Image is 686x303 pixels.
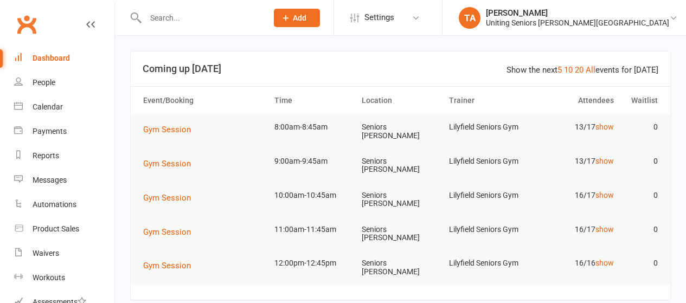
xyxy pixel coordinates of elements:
a: All [586,65,595,75]
a: 20 [575,65,584,75]
h3: Coming up [DATE] [143,63,658,74]
a: Waivers [14,241,114,266]
a: show [595,191,614,199]
a: 5 [557,65,562,75]
td: Lilyfield Seniors Gym [444,183,531,208]
th: Trainer [444,87,531,114]
span: Gym Session [143,125,191,134]
div: People [33,78,55,87]
div: Uniting Seniors [PERSON_NAME][GEOGRAPHIC_DATA] [486,18,669,28]
a: show [595,259,614,267]
span: Gym Session [143,193,191,203]
td: 0 [619,250,663,276]
a: Clubworx [13,11,40,38]
button: Gym Session [143,123,198,136]
button: Gym Session [143,259,198,272]
a: Dashboard [14,46,114,70]
button: Add [274,9,320,27]
div: Reports [33,151,59,160]
th: Waitlist [619,87,663,114]
div: Workouts [33,273,65,282]
td: 16/17 [531,183,619,208]
td: Seniors [PERSON_NAME] [357,250,444,285]
span: Settings [364,5,394,30]
input: Search... [142,10,260,25]
th: Location [357,87,444,114]
button: Gym Session [143,191,198,204]
td: 0 [619,114,663,140]
td: 13/17 [531,149,619,174]
td: Seniors [PERSON_NAME] [357,183,444,217]
div: Product Sales [33,224,79,233]
th: Attendees [531,87,619,114]
span: Gym Session [143,261,191,270]
td: 16/17 [531,217,619,242]
td: 0 [619,183,663,208]
div: Payments [33,127,67,136]
td: 0 [619,149,663,174]
a: People [14,70,114,95]
button: Gym Session [143,225,198,238]
th: Event/Booking [138,87,270,114]
a: Reports [14,144,114,168]
td: Seniors [PERSON_NAME] [357,114,444,149]
div: Dashboard [33,54,70,62]
a: show [595,157,614,165]
td: Lilyfield Seniors Gym [444,149,531,174]
td: 12:00pm-12:45pm [270,250,357,276]
td: 13/17 [531,114,619,140]
td: Lilyfield Seniors Gym [444,217,531,242]
td: 10:00am-10:45am [270,183,357,208]
div: Calendar [33,102,63,111]
td: 11:00am-11:45am [270,217,357,242]
a: Calendar [14,95,114,119]
td: Seniors [PERSON_NAME] [357,149,444,183]
div: [PERSON_NAME] [486,8,669,18]
div: Messages [33,176,67,184]
td: 8:00am-8:45am [270,114,357,140]
a: Payments [14,119,114,144]
td: 0 [619,217,663,242]
th: Time [270,87,357,114]
a: show [595,225,614,234]
td: 16/16 [531,250,619,276]
span: Gym Session [143,227,191,237]
td: Lilyfield Seniors Gym [444,114,531,140]
div: Show the next events for [DATE] [507,63,658,76]
button: Gym Session [143,157,198,170]
div: TA [459,7,480,29]
a: Product Sales [14,217,114,241]
a: Messages [14,168,114,192]
a: 10 [564,65,573,75]
td: Lilyfield Seniors Gym [444,250,531,276]
span: Gym Session [143,159,191,169]
span: Add [293,14,306,22]
td: Seniors [PERSON_NAME] [357,217,444,251]
a: Workouts [14,266,114,290]
a: show [595,123,614,131]
div: Automations [33,200,76,209]
div: Waivers [33,249,59,257]
td: 9:00am-9:45am [270,149,357,174]
a: Automations [14,192,114,217]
